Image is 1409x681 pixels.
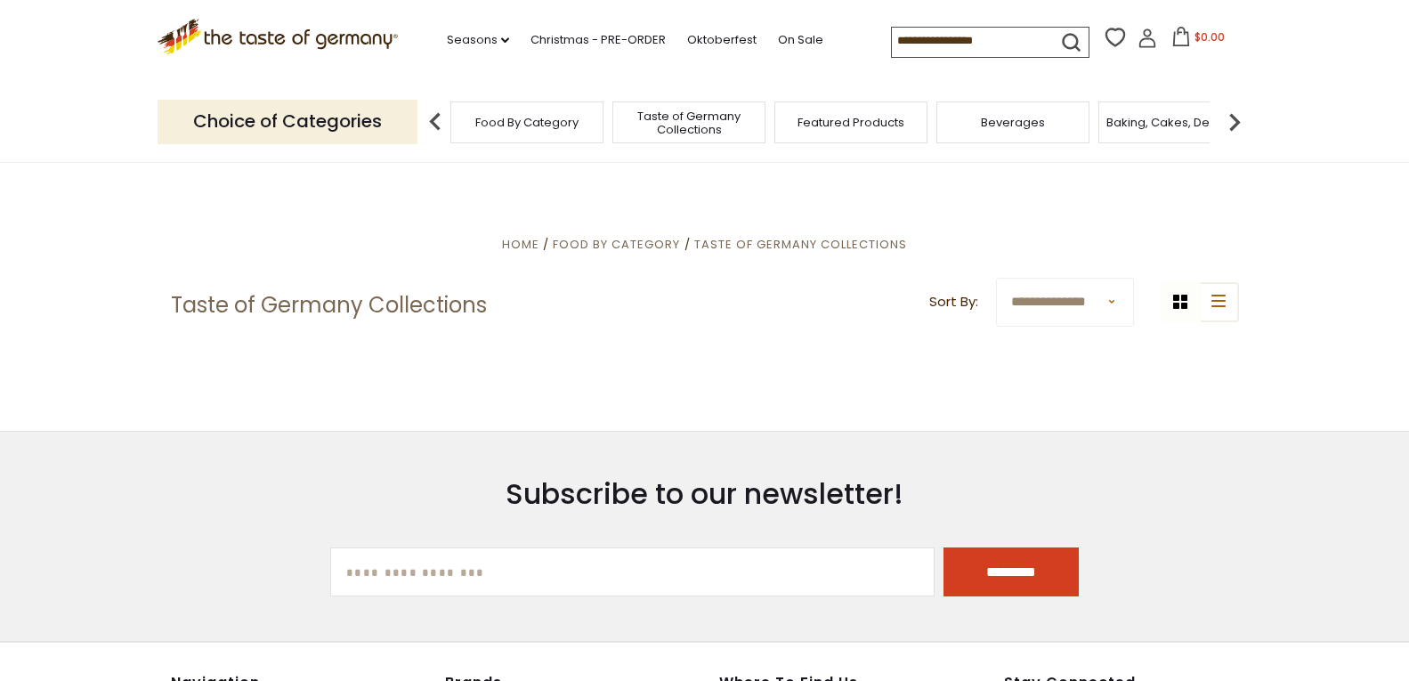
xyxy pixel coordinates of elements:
a: Taste of Germany Collections [694,236,907,253]
a: Home [502,236,539,253]
a: Oktoberfest [687,30,757,50]
a: Christmas - PRE-ORDER [530,30,666,50]
img: next arrow [1217,104,1252,140]
a: Food By Category [553,236,680,253]
label: Sort By: [929,291,978,313]
h3: Subscribe to our newsletter! [330,476,1079,512]
img: previous arrow [417,104,453,140]
a: On Sale [778,30,823,50]
a: Featured Products [798,116,904,129]
button: $0.00 [1161,27,1236,53]
p: Choice of Categories [158,100,417,143]
a: Food By Category [475,116,579,129]
a: Beverages [981,116,1045,129]
span: $0.00 [1194,29,1225,45]
a: Seasons [447,30,509,50]
a: Taste of Germany Collections [618,109,760,136]
a: Baking, Cakes, Desserts [1106,116,1244,129]
h1: Taste of Germany Collections [171,292,487,319]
